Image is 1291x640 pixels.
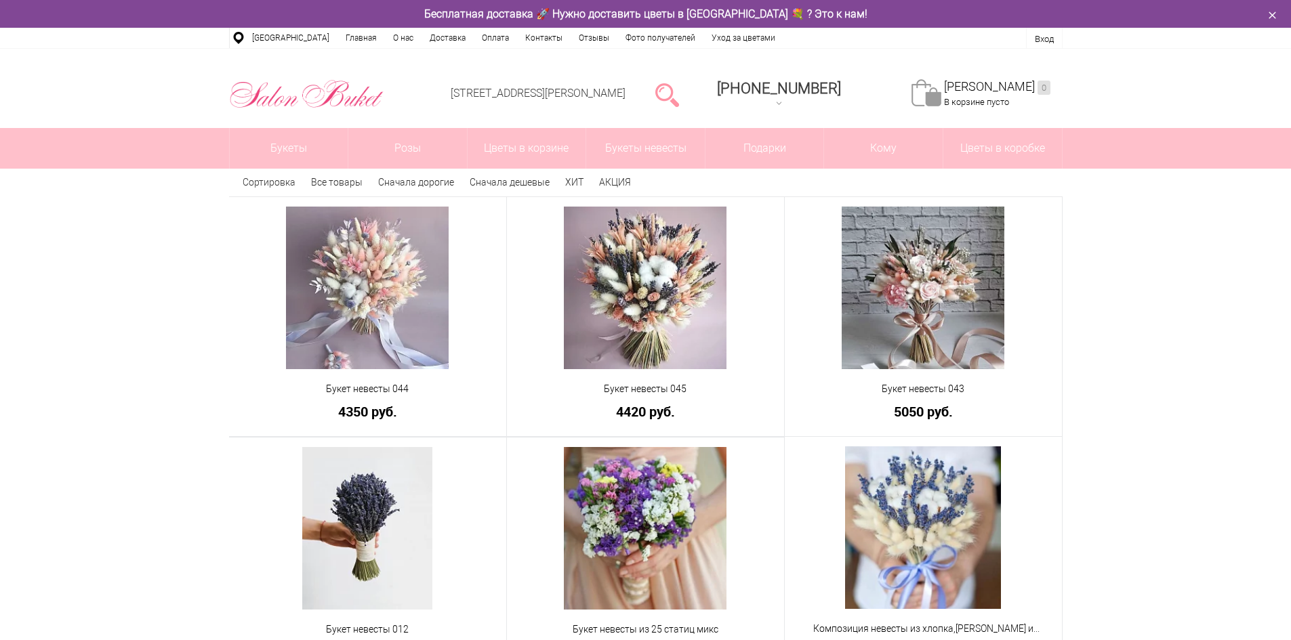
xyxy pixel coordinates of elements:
[1038,81,1050,95] ins: 0
[243,177,295,188] span: Сортировка
[565,177,583,188] a: ХИТ
[286,207,449,369] img: Букет невесты 044
[219,7,1073,21] div: Бесплатная доставка 🚀 Нужно доставить цветы в [GEOGRAPHIC_DATA] 💐 ? Это к нам!
[451,87,626,100] a: [STREET_ADDRESS][PERSON_NAME]
[705,128,824,169] a: Подарки
[845,446,1002,609] img: Композиция невесты из хлопка,лаванды и лагуруса.
[586,128,705,169] a: Букеты невесты
[1035,34,1054,44] a: Вход
[717,80,841,97] span: [PHONE_NUMBER]
[302,447,432,610] img: Букет невесты 012
[944,97,1009,107] span: В корзине пусто
[378,177,454,188] a: Сначала дорогие
[824,128,943,169] span: Кому
[474,28,517,48] a: Оплата
[230,128,348,169] a: Букеты
[564,447,726,610] img: Букет невесты из 25 статиц микс
[709,75,849,114] a: [PHONE_NUMBER]
[470,177,550,188] a: Сначала дешевые
[794,382,1053,396] a: Букет невесты 043
[422,28,474,48] a: Доставка
[943,128,1062,169] a: Цветы в коробке
[238,404,497,419] a: 4350 руб.
[944,79,1050,95] a: [PERSON_NAME]
[468,128,586,169] a: Цветы в корзине
[516,622,775,637] a: Букет невесты из 25 статиц микс
[517,28,571,48] a: Контакты
[599,177,631,188] a: АКЦИЯ
[564,207,726,369] img: Букет невесты 045
[794,404,1053,419] a: 5050 руб.
[229,77,384,112] img: Цветы Нижний Новгород
[842,207,1004,369] img: Букет невесты 043
[244,28,337,48] a: [GEOGRAPHIC_DATA]
[337,28,385,48] a: Главная
[794,622,1053,636] a: Композиция невесты из хлопка,[PERSON_NAME] и [PERSON_NAME].
[571,28,617,48] a: Отзывы
[238,382,497,396] a: Букет невесты 044
[516,382,775,396] a: Букет невесты 045
[348,128,467,169] a: Розы
[385,28,422,48] a: О нас
[311,177,363,188] a: Все товары
[238,622,497,637] a: Букет невесты 012
[703,28,783,48] a: Уход за цветами
[516,404,775,419] a: 4420 руб.
[617,28,703,48] a: Фото получателей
